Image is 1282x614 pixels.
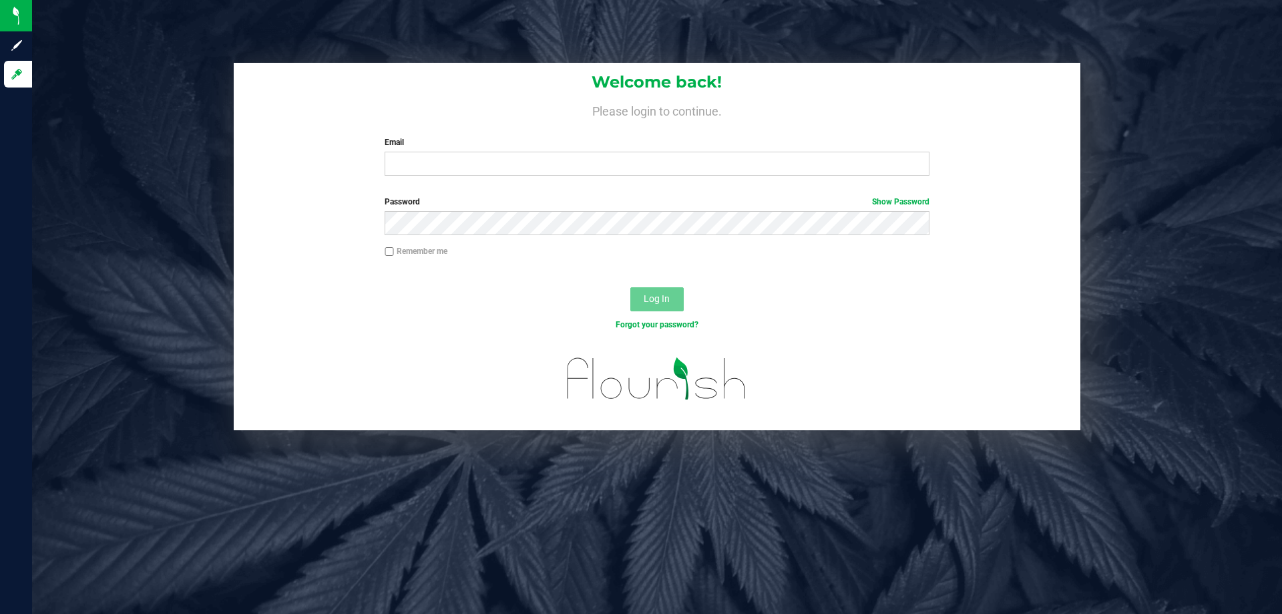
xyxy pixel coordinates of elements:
[644,293,670,304] span: Log In
[234,102,1080,118] h4: Please login to continue.
[385,136,929,148] label: Email
[630,287,684,311] button: Log In
[10,67,23,81] inline-svg: Log in
[616,320,698,329] a: Forgot your password?
[385,245,447,257] label: Remember me
[10,39,23,52] inline-svg: Sign up
[234,73,1080,91] h1: Welcome back!
[872,197,929,206] a: Show Password
[551,345,763,413] img: flourish_logo.svg
[385,247,394,257] input: Remember me
[385,197,420,206] span: Password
